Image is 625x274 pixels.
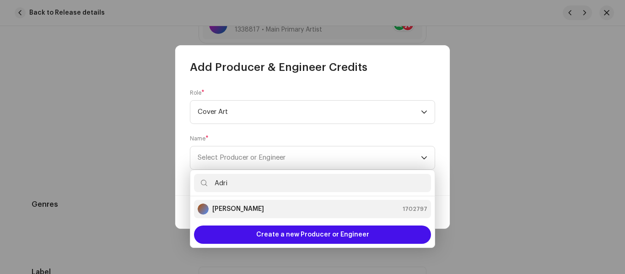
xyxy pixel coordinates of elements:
[421,101,427,124] div: dropdown trigger
[190,135,209,142] label: Name
[190,196,435,222] ul: Option List
[190,60,367,75] span: Add Producer & Engineer Credits
[198,154,286,161] span: Select Producer or Engineer
[212,204,264,214] strong: [PERSON_NAME]
[256,226,369,244] span: Create a new Producer or Engineer
[190,89,205,97] label: Role
[403,204,427,214] span: 1702797
[198,146,421,169] span: Select Producer or Engineer
[194,200,431,218] li: Adri Oliveira
[198,101,421,124] span: Cover Art
[421,146,427,169] div: dropdown trigger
